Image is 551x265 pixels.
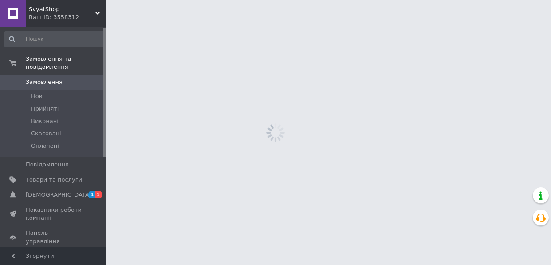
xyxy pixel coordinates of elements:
[31,117,59,125] span: Виконані
[31,105,59,113] span: Прийняті
[26,78,63,86] span: Замовлення
[26,191,91,199] span: [DEMOGRAPHIC_DATA]
[26,206,82,222] span: Показники роботи компанії
[26,161,69,169] span: Повідомлення
[88,191,95,198] span: 1
[95,191,102,198] span: 1
[26,229,82,245] span: Панель управління
[29,13,106,21] div: Ваш ID: 3558312
[29,5,95,13] span: SvyatShop
[31,130,61,138] span: Скасовані
[31,92,44,100] span: Нові
[4,31,104,47] input: Пошук
[26,55,106,71] span: Замовлення та повідомлення
[26,176,82,184] span: Товари та послуги
[31,142,59,150] span: Оплачені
